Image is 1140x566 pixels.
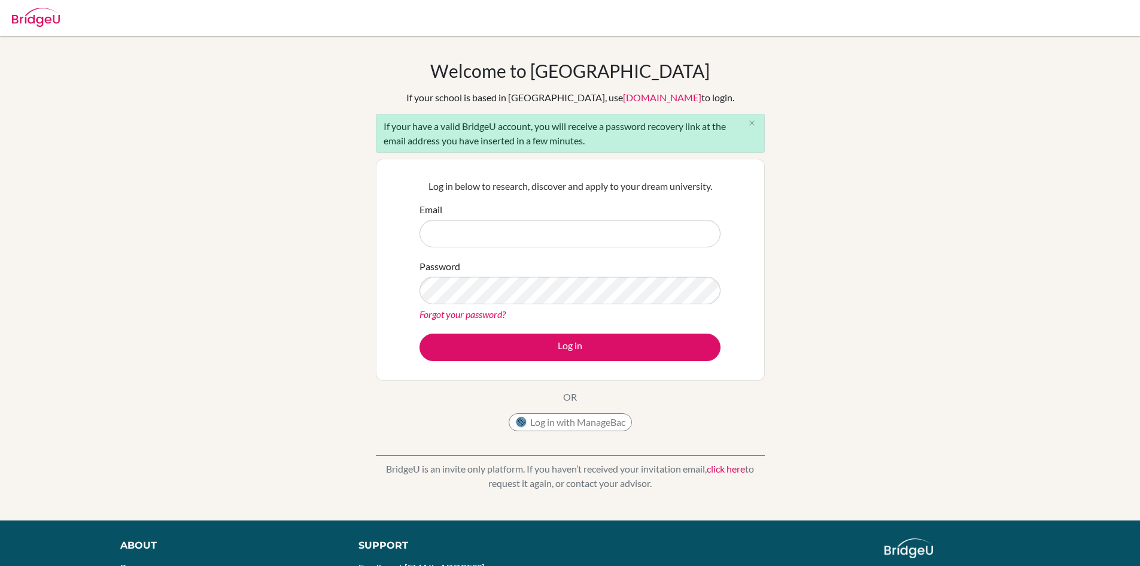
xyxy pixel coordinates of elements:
[419,334,721,361] button: Log in
[120,538,332,553] div: About
[419,179,721,193] p: Log in below to research, discover and apply to your dream university.
[406,90,734,105] div: If your school is based in [GEOGRAPHIC_DATA], use to login.
[376,462,765,491] p: BridgeU is an invite only platform. If you haven’t received your invitation email, to request it ...
[884,538,933,558] img: logo_white@2x-f4f0deed5e89b7ecb1c2cc34c3e3d731f90f0f143d5ea2071677605dd97b5244.png
[707,463,745,474] a: click here
[740,114,764,132] button: Close
[12,8,60,27] img: Bridge-U
[358,538,556,553] div: Support
[430,60,710,81] h1: Welcome to [GEOGRAPHIC_DATA]
[509,413,632,431] button: Log in with ManageBac
[563,390,577,404] p: OR
[419,202,442,217] label: Email
[747,119,756,128] i: close
[376,114,765,153] div: If your have a valid BridgeU account, you will receive a password recovery link at the email addr...
[419,259,460,274] label: Password
[419,308,506,320] a: Forgot your password?
[623,92,701,103] a: [DOMAIN_NAME]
